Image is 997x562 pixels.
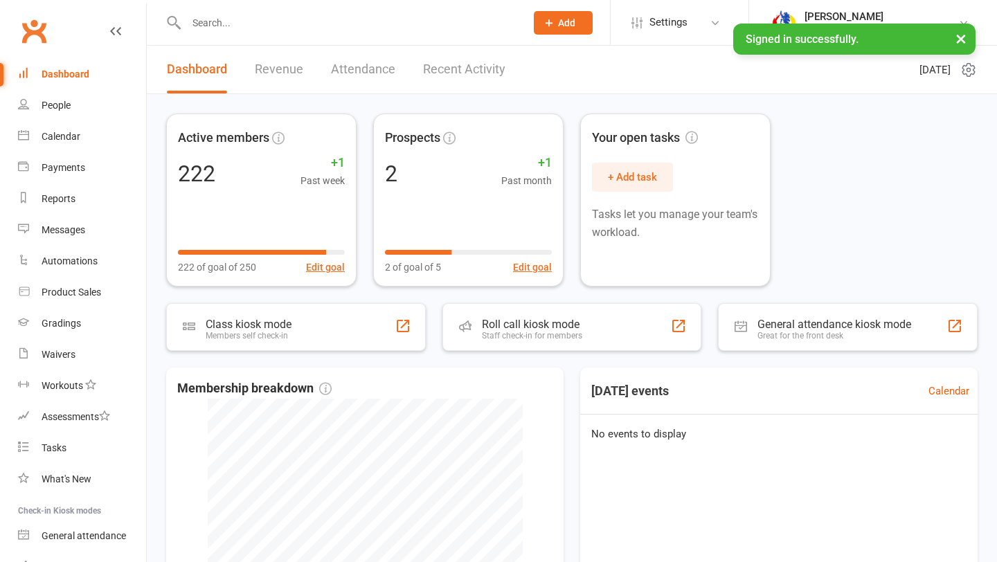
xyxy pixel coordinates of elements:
div: Assessments [42,411,110,422]
h3: [DATE] events [580,379,680,404]
div: What's New [42,473,91,484]
button: Edit goal [306,260,345,275]
span: Membership breakdown [177,379,332,399]
div: Messages [42,224,85,235]
a: Dashboard [18,59,146,90]
button: Add [534,11,593,35]
a: Automations [18,246,146,277]
a: Recent Activity [423,46,505,93]
p: Tasks let you manage your team's workload. [592,206,759,241]
span: Past month [501,173,552,188]
div: Payments [42,162,85,173]
div: Product Sales [42,287,101,298]
a: Attendance [331,46,395,93]
a: Revenue [255,46,303,93]
div: Automations [42,255,98,266]
a: Calendar [928,383,969,399]
a: What's New [18,464,146,495]
div: Staff check-in for members [482,331,582,341]
div: Class kiosk mode [206,318,291,331]
span: 222 of goal of 250 [178,260,256,275]
div: General attendance kiosk mode [757,318,911,331]
a: Workouts [18,370,146,401]
a: Clubworx [17,14,51,48]
img: thumb_image1719552652.png [770,9,798,37]
div: 222 [178,163,215,185]
div: No events to display [575,415,983,453]
div: Waivers [42,349,75,360]
span: +1 [501,153,552,173]
span: Signed in successfully. [746,33,859,46]
span: Prospects [385,128,440,148]
div: Roll call kiosk mode [482,318,582,331]
div: People [42,100,71,111]
input: Search... [182,13,516,33]
div: Gradings [42,318,81,329]
button: × [949,24,973,53]
span: Past week [300,173,345,188]
button: + Add task [592,163,673,192]
a: Payments [18,152,146,183]
a: Tasks [18,433,146,464]
a: General attendance kiosk mode [18,520,146,552]
span: Your open tasks [592,128,698,148]
span: 2 of goal of 5 [385,260,441,275]
div: Great for the front desk [757,331,911,341]
div: Dashboard [42,69,89,80]
a: Calendar [18,121,146,152]
a: Assessments [18,401,146,433]
a: Gradings [18,308,146,339]
a: Product Sales [18,277,146,308]
div: Reports [42,193,75,204]
a: Waivers [18,339,146,370]
div: [PERSON_NAME] [805,10,958,23]
a: Reports [18,183,146,215]
button: Edit goal [513,260,552,275]
div: 2 [385,163,397,185]
div: Members self check-in [206,331,291,341]
span: Add [558,17,575,28]
span: [DATE] [919,62,951,78]
span: Settings [649,7,688,38]
a: People [18,90,146,121]
a: Dashboard [167,46,227,93]
a: Messages [18,215,146,246]
div: Calendar [42,131,80,142]
span: +1 [300,153,345,173]
div: General attendance [42,530,126,541]
div: North Shore Mixed Martial Arts Club [805,23,958,35]
div: Tasks [42,442,66,453]
div: Workouts [42,380,83,391]
span: Active members [178,128,269,148]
